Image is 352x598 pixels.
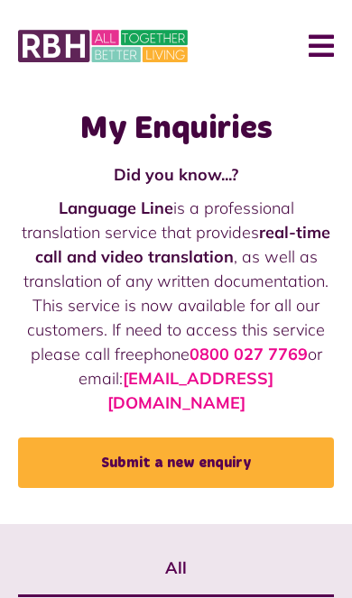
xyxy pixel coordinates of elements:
[18,196,334,415] p: is a professional translation service that provides , as well as translation of any written docum...
[190,344,308,364] a: 0800 027 7769
[114,164,238,185] strong: Did you know...?
[18,27,188,65] img: MyRBH
[18,437,334,488] a: Submit a new enquiry
[59,198,173,218] strong: Language Line
[107,368,274,413] a: [EMAIL_ADDRESS][DOMAIN_NAME]
[18,110,334,149] h1: My Enquiries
